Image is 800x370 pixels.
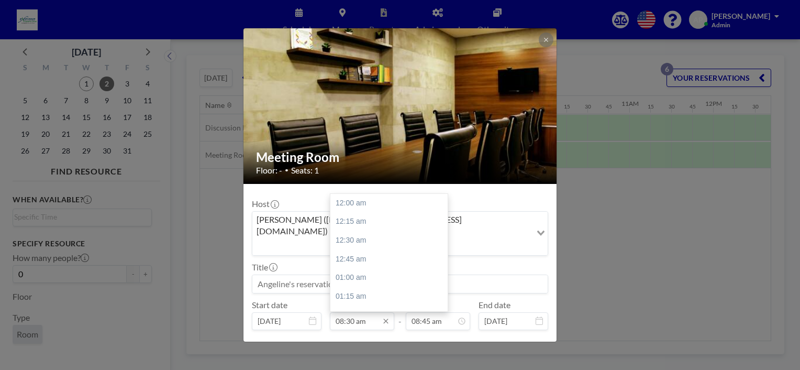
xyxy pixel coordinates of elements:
div: 01:00 am [330,268,453,287]
span: • [285,166,288,174]
div: 12:45 am [330,250,453,269]
div: 12:00 am [330,194,453,213]
input: Angeline's reservation [252,275,548,293]
span: [PERSON_NAME] ([PERSON_NAME][EMAIL_ADDRESS][DOMAIN_NAME]) [254,214,529,237]
label: Host [252,199,278,209]
input: Search for option [253,240,530,253]
div: 01:15 am [330,287,453,306]
h2: Meeting Room [256,149,545,165]
div: 12:15 am [330,212,453,231]
span: Floor: - [256,165,282,176]
span: Seats: 1 [291,165,319,176]
div: 12:30 am [330,231,453,250]
label: Repeat [264,340,290,350]
label: Start date [252,300,287,310]
img: 537.jpg [243,1,558,211]
label: End date [479,300,510,310]
label: Title [252,262,276,273]
div: Search for option [252,212,548,255]
div: 01:30 am [330,306,453,324]
span: - [398,303,402,327]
